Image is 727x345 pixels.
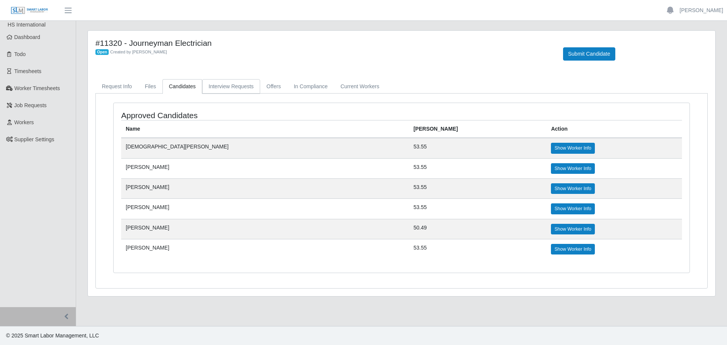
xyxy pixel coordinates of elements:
span: Open [95,49,109,55]
span: © 2025 Smart Labor Management, LLC [6,333,99,339]
th: Action [546,120,682,138]
td: [PERSON_NAME] [121,178,409,198]
span: Todo [14,51,26,57]
span: Timesheets [14,68,42,74]
td: 53.55 [409,239,547,259]
button: Submit Candidate [563,47,615,61]
a: [PERSON_NAME] [680,6,723,14]
a: Offers [260,79,287,94]
td: 53.55 [409,158,547,178]
td: [PERSON_NAME] [121,158,409,178]
td: [PERSON_NAME] [121,219,409,239]
span: Dashboard [14,34,41,40]
td: [PERSON_NAME] [121,239,409,259]
td: 53.55 [409,178,547,198]
td: [DEMOGRAPHIC_DATA][PERSON_NAME] [121,138,409,158]
span: Created by [PERSON_NAME] [110,50,167,54]
a: Show Worker Info [551,183,594,194]
td: 53.55 [409,138,547,158]
span: Workers [14,119,34,125]
td: [PERSON_NAME] [121,199,409,219]
h4: #11320 - Journeyman Electrician [95,38,552,48]
td: 50.49 [409,219,547,239]
th: [PERSON_NAME] [409,120,547,138]
a: Show Worker Info [551,203,594,214]
a: Current Workers [334,79,385,94]
span: HS International [8,22,45,28]
a: Show Worker Info [551,224,594,234]
a: Interview Requests [202,79,260,94]
span: Supplier Settings [14,136,55,142]
img: SLM Logo [11,6,48,15]
a: In Compliance [287,79,334,94]
span: Job Requests [14,102,47,108]
a: Candidates [162,79,202,94]
h4: Approved Candidates [121,111,348,120]
a: Show Worker Info [551,143,594,153]
td: 53.55 [409,199,547,219]
a: Show Worker Info [551,244,594,254]
a: Show Worker Info [551,163,594,174]
a: Request Info [95,79,138,94]
th: Name [121,120,409,138]
span: Worker Timesheets [14,85,60,91]
a: Files [138,79,162,94]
